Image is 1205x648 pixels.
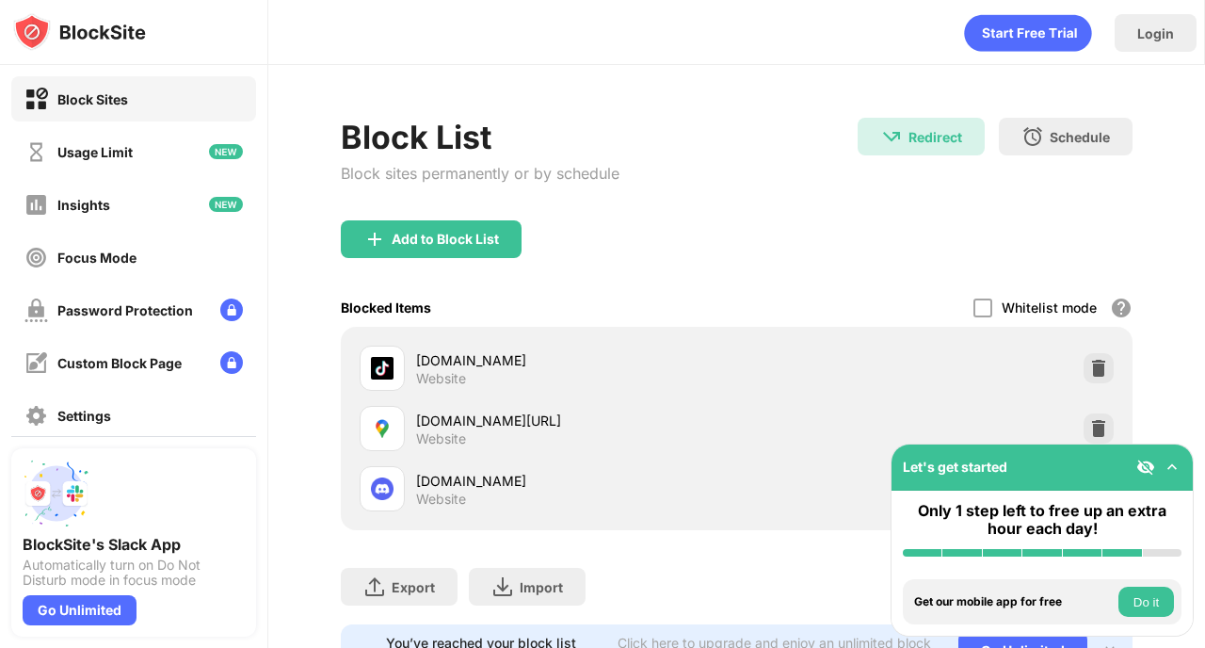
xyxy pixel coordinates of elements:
div: [DOMAIN_NAME][URL] [416,411,737,430]
div: Usage Limit [57,144,133,160]
div: Block sites permanently or by schedule [341,164,619,183]
div: Whitelist mode [1002,300,1097,316]
div: Focus Mode [57,250,137,266]
div: Blocked Items [341,300,431,316]
img: new-icon.svg [209,197,243,212]
div: Let's get started [903,459,1007,475]
div: Import [520,579,563,595]
img: focus-off.svg [24,246,48,269]
img: insights-off.svg [24,193,48,217]
div: Go Unlimited [23,595,137,625]
div: Automatically turn on Do Not Disturb mode in focus mode [23,558,245,588]
div: Add to Block List [392,232,499,247]
img: favicons [371,357,394,380]
img: lock-menu.svg [220,351,243,374]
div: Export [392,579,435,595]
img: favicons [371,478,394,500]
div: Custom Block Page [57,355,182,371]
button: Do it [1118,587,1174,617]
img: favicons [371,417,394,440]
img: customize-block-page-off.svg [24,351,48,375]
div: Insights [57,197,110,213]
div: Block List [341,118,619,156]
div: Get our mobile app for free [914,595,1114,608]
div: Block Sites [57,91,128,107]
div: Website [416,370,466,387]
div: Redirect [908,129,962,145]
div: Only 1 step left to free up an extra hour each day! [903,502,1181,538]
div: BlockSite's Slack App [23,535,245,554]
img: omni-setup-toggle.svg [1163,458,1181,477]
img: lock-menu.svg [220,299,243,321]
img: password-protection-off.svg [24,299,48,322]
img: new-icon.svg [209,144,243,159]
div: animation [964,14,1092,52]
div: [DOMAIN_NAME] [416,471,737,491]
div: Login [1137,25,1174,41]
img: time-usage-off.svg [24,140,48,164]
div: Settings [57,408,111,424]
div: Website [416,430,466,447]
div: Schedule [1050,129,1110,145]
div: [DOMAIN_NAME] [416,350,737,370]
img: push-slack.svg [23,460,90,527]
img: settings-off.svg [24,404,48,428]
img: logo-blocksite.svg [13,13,146,51]
img: eye-not-visible.svg [1136,458,1155,477]
div: Password Protection [57,302,193,318]
img: block-on.svg [24,88,48,111]
div: Website [416,491,466,508]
